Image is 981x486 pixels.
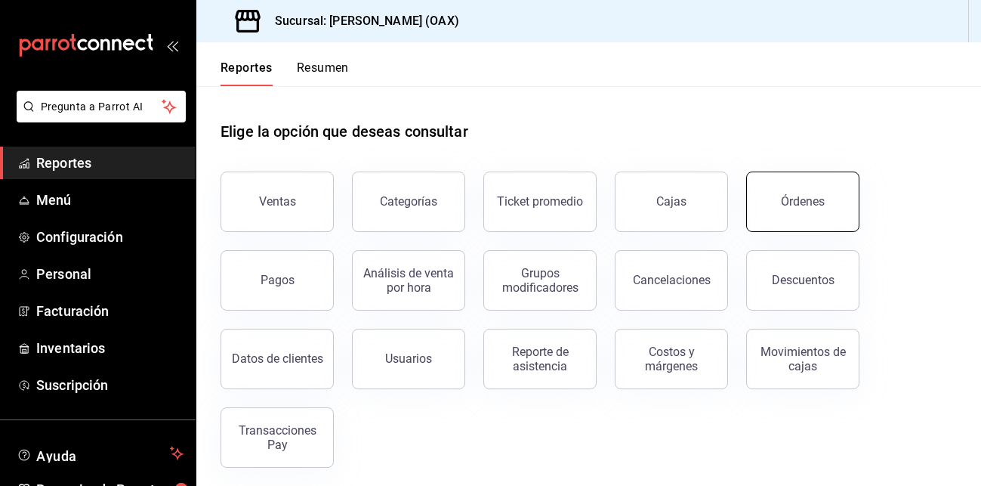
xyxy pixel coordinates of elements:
a: Pregunta a Parrot AI [11,110,186,125]
div: Cancelaciones [633,273,711,287]
div: Pagos [261,273,295,287]
span: Reportes [36,153,184,173]
button: Movimientos de cajas [746,329,859,389]
button: Reporte de asistencia [483,329,597,389]
div: navigation tabs [221,60,349,86]
button: Cajas [615,172,728,232]
div: Grupos modificadores [493,266,587,295]
div: Ventas [259,194,296,209]
div: Ticket promedio [497,194,583,209]
span: Configuración [36,227,184,247]
button: Órdenes [746,172,859,232]
button: Usuarios [352,329,465,389]
button: Pregunta a Parrot AI [17,91,186,122]
div: Reporte de asistencia [493,345,587,373]
span: Personal [36,264,184,284]
button: Transacciones Pay [221,407,334,468]
h3: Sucursal: [PERSON_NAME] (OAX) [263,12,459,30]
div: Órdenes [781,194,825,209]
span: Ayuda [36,444,164,463]
button: Categorías [352,172,465,232]
button: Ticket promedio [483,172,597,232]
button: Pagos [221,250,334,311]
div: Datos de clientes [232,351,323,366]
span: Facturación [36,301,184,321]
button: Grupos modificadores [483,250,597,311]
div: Usuarios [385,351,432,366]
button: Costos y márgenes [615,329,728,389]
button: Datos de clientes [221,329,334,389]
span: Menú [36,190,184,210]
button: Resumen [297,60,349,86]
div: Categorías [380,194,437,209]
div: Cajas [656,194,686,209]
button: Ventas [221,172,334,232]
div: Transacciones Pay [230,423,324,452]
button: Reportes [221,60,273,86]
h1: Elige la opción que deseas consultar [221,120,468,143]
div: Movimientos de cajas [756,345,850,373]
div: Descuentos [772,273,834,287]
button: Cancelaciones [615,250,728,311]
span: Pregunta a Parrot AI [41,99,162,115]
div: Análisis de venta por hora [362,266,455,295]
button: open_drawer_menu [166,39,178,51]
button: Descuentos [746,250,859,311]
span: Suscripción [36,375,184,395]
span: Inventarios [36,338,184,358]
button: Análisis de venta por hora [352,250,465,311]
div: Costos y márgenes [625,345,718,373]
